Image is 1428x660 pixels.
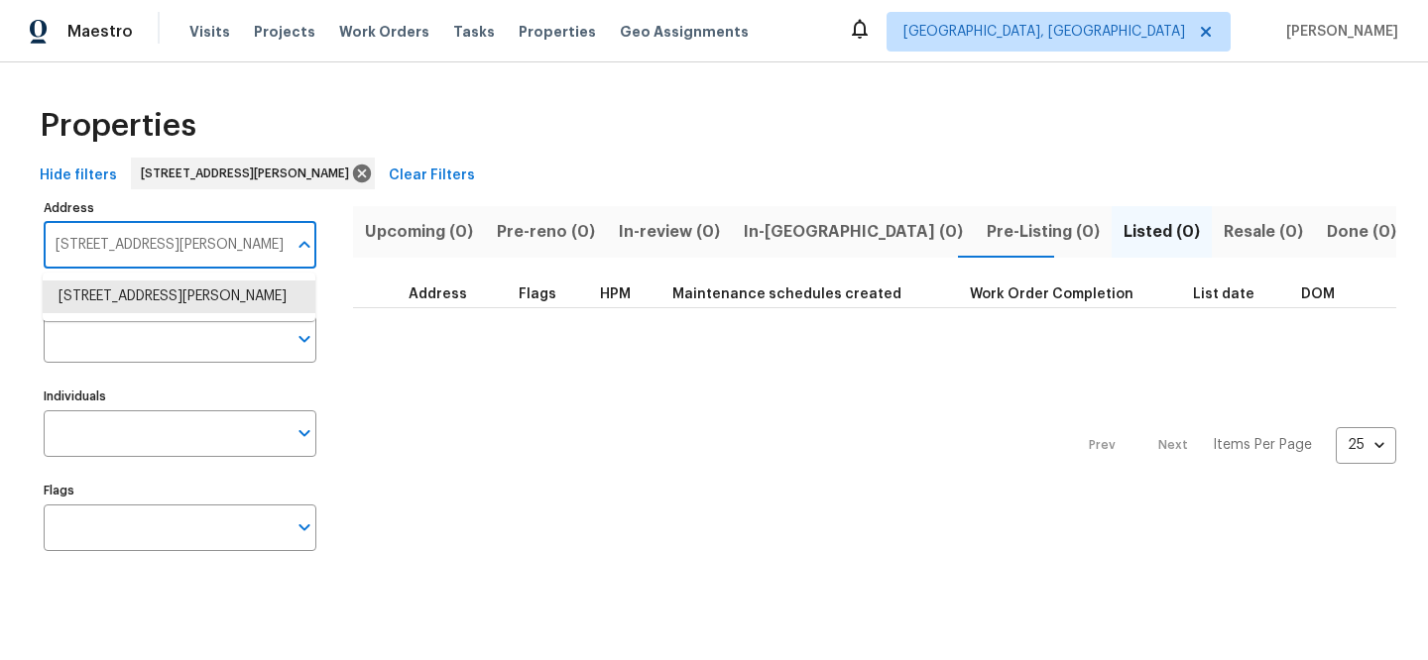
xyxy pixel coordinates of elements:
[141,164,357,183] span: [STREET_ADDRESS][PERSON_NAME]
[291,419,318,447] button: Open
[497,218,595,246] span: Pre-reno (0)
[1224,218,1303,246] span: Resale (0)
[600,287,631,301] span: HPM
[453,25,495,39] span: Tasks
[40,164,117,188] span: Hide filters
[987,218,1100,246] span: Pre-Listing (0)
[620,22,749,42] span: Geo Assignments
[339,22,429,42] span: Work Orders
[1213,435,1312,455] p: Items Per Page
[44,485,316,496] label: Flags
[32,158,125,194] button: Hide filters
[291,231,318,259] button: Close
[189,22,230,42] span: Visits
[1193,287,1254,301] span: List date
[67,22,133,42] span: Maestro
[44,222,287,269] input: Search ...
[291,513,318,541] button: Open
[291,325,318,353] button: Open
[619,218,720,246] span: In-review (0)
[519,287,556,301] span: Flags
[1327,218,1396,246] span: Done (0)
[1070,320,1396,571] nav: Pagination Navigation
[1301,287,1335,301] span: DOM
[40,116,196,136] span: Properties
[131,158,375,189] div: [STREET_ADDRESS][PERSON_NAME]
[970,287,1133,301] span: Work Order Completion
[389,164,475,188] span: Clear Filters
[744,218,963,246] span: In-[GEOGRAPHIC_DATA] (0)
[365,218,473,246] span: Upcoming (0)
[409,287,467,301] span: Address
[1336,419,1396,471] div: 25
[43,280,315,313] li: [STREET_ADDRESS][PERSON_NAME]
[1278,22,1398,42] span: [PERSON_NAME]
[44,202,316,214] label: Address
[381,158,483,194] button: Clear Filters
[903,22,1185,42] span: [GEOGRAPHIC_DATA], [GEOGRAPHIC_DATA]
[254,22,315,42] span: Projects
[519,22,596,42] span: Properties
[672,287,901,301] span: Maintenance schedules created
[44,390,316,402] label: Individuals
[1124,218,1200,246] span: Listed (0)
